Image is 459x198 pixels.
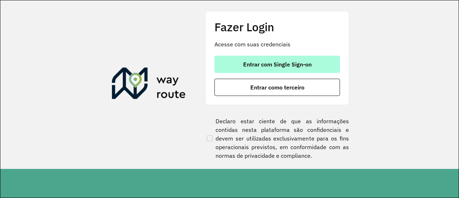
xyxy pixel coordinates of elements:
button: button [214,79,340,96]
button: button [214,56,340,73]
label: Declaro estar ciente de que as informações contidas nesta plataforma são confidenciais e devem se... [205,117,349,160]
h2: Fazer Login [214,20,340,34]
p: Acesse com suas credenciais [214,40,340,49]
span: Entrar com Single Sign-on [243,61,312,67]
span: Entrar como terceiro [250,84,304,90]
img: Roteirizador AmbevTech [112,68,186,102]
